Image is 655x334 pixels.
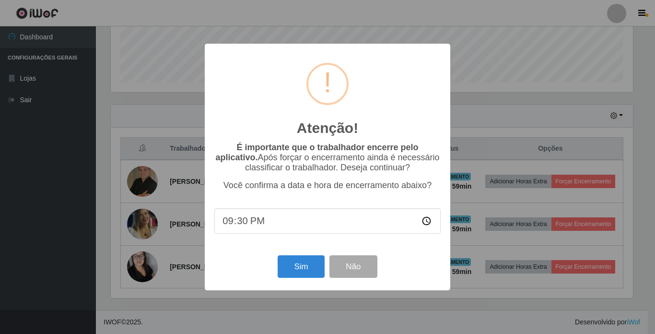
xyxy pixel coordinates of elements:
h2: Atenção! [297,119,358,137]
b: É importante que o trabalhador encerre pelo aplicativo. [215,143,418,162]
p: Você confirma a data e hora de encerramento abaixo? [214,180,441,191]
p: Após forçar o encerramento ainda é necessário classificar o trabalhador. Deseja continuar? [214,143,441,173]
button: Sim [278,255,324,278]
button: Não [329,255,377,278]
